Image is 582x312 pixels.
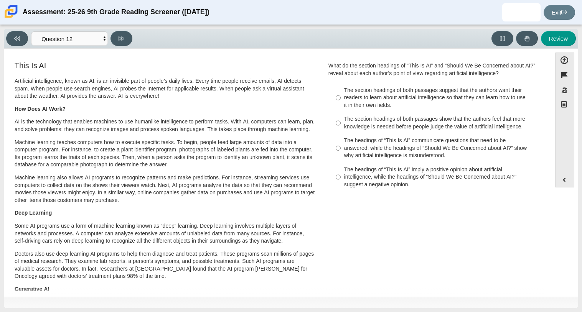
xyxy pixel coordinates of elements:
p: Machine learning teaches computers how to execute specific tasks. To begin, people feed large amo... [15,139,316,169]
div: Assessment: 25-26 9th Grade Reading Screener ([DATE]) [23,3,209,21]
div: The section headings of both passages show that the authors feel that more knowledge is needed be... [344,115,538,130]
div: Assessment items [8,53,547,294]
button: Flag item [555,67,574,82]
b: Generative AI [15,286,49,292]
p: Some AI programs use a form of machine learning known as “deep” learning. Deep learning involves ... [15,222,316,245]
a: Carmen School of Science & Technology [3,14,19,21]
b: How Does AI Work? [15,105,66,112]
button: Raise Your Hand [516,31,538,46]
div: What do the section headings of “This Is AI” and “Should We Be Concerned about AI?” reveal about ... [328,62,542,77]
p: Doctors also use deep learning AI programs to help them diagnose and treat patients. These progra... [15,250,316,280]
div: The section headings of both passages suggest that the authors want their readers to learn about ... [344,87,538,109]
button: Open Accessibility Menu [555,53,574,67]
img: Carmen School of Science & Technology [3,3,19,20]
button: Review [541,31,576,46]
div: The headings of “This Is AI” communicate questions that need to be answered, while the headings o... [344,137,538,159]
h3: This Is AI [15,61,316,70]
p: Artificial intelligence, known as AI, is an invisible part of people’s daily lives. Every time pe... [15,77,316,100]
b: Deep Learning [15,209,52,216]
p: AI is the technology that enables machines to use humanlike intelligence to perform tasks. With A... [15,118,316,133]
p: Machine learning also allows AI programs to recognize patterns and make predictions. For instance... [15,174,316,204]
button: Expand menu. Displays the button labels. [556,172,574,187]
button: Notepad [555,98,574,113]
button: Toggle response masking [555,83,574,98]
img: chanell.williams.SIqjpR [515,6,528,18]
div: The headings of “This Is AI” imply a positive opinion about artificial intelligence, while the he... [344,166,538,189]
a: Exit [544,5,575,20]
